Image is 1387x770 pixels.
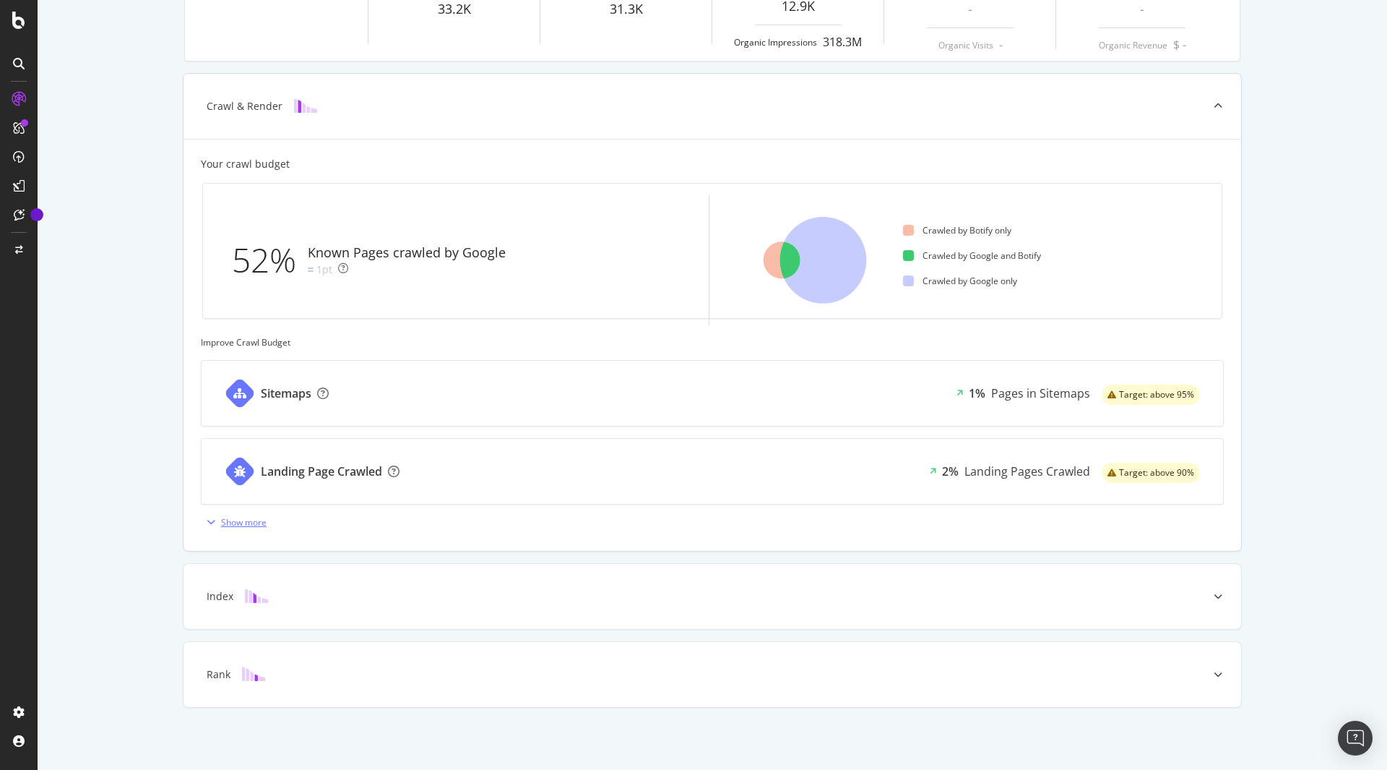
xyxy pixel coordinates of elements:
div: 2% [942,463,959,480]
div: Crawl & Render [207,99,282,114]
div: Crawled by Google only [903,275,1017,287]
div: Sitemaps [261,385,311,402]
div: Improve Crawl Budget [201,336,1224,348]
div: warning label [1102,385,1200,405]
div: 318.3M [823,34,862,51]
div: 52% [232,236,308,284]
div: Open Intercom Messenger [1338,721,1373,756]
div: 1% [969,385,985,402]
img: block-icon [294,99,317,113]
img: block-icon [242,667,265,681]
div: 1pt [316,262,332,277]
div: Rank [207,667,230,682]
div: Known Pages crawled by Google [308,244,506,262]
button: Show more [201,510,267,534]
div: Show more [221,516,267,529]
div: Crawled by Botify only [903,224,1011,236]
div: Landing Page Crawled [261,463,382,480]
div: Tooltip anchor [30,208,43,221]
div: Index [207,589,233,604]
div: warning label [1102,463,1200,483]
span: Target: above 90% [1119,469,1194,477]
span: Target: above 95% [1119,390,1194,399]
div: Organic Impressions [734,36,817,48]
img: block-icon [245,589,268,603]
img: Equal [308,268,314,272]
div: Your crawl budget [201,157,290,171]
a: Landing Page Crawled2%Landing Pages Crawledwarning label [201,438,1224,505]
div: Landing Pages Crawled [964,463,1090,480]
div: Pages in Sitemaps [991,385,1090,402]
div: Crawled by Google and Botify [903,249,1041,262]
a: Sitemaps1%Pages in Sitemapswarning label [201,360,1224,427]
